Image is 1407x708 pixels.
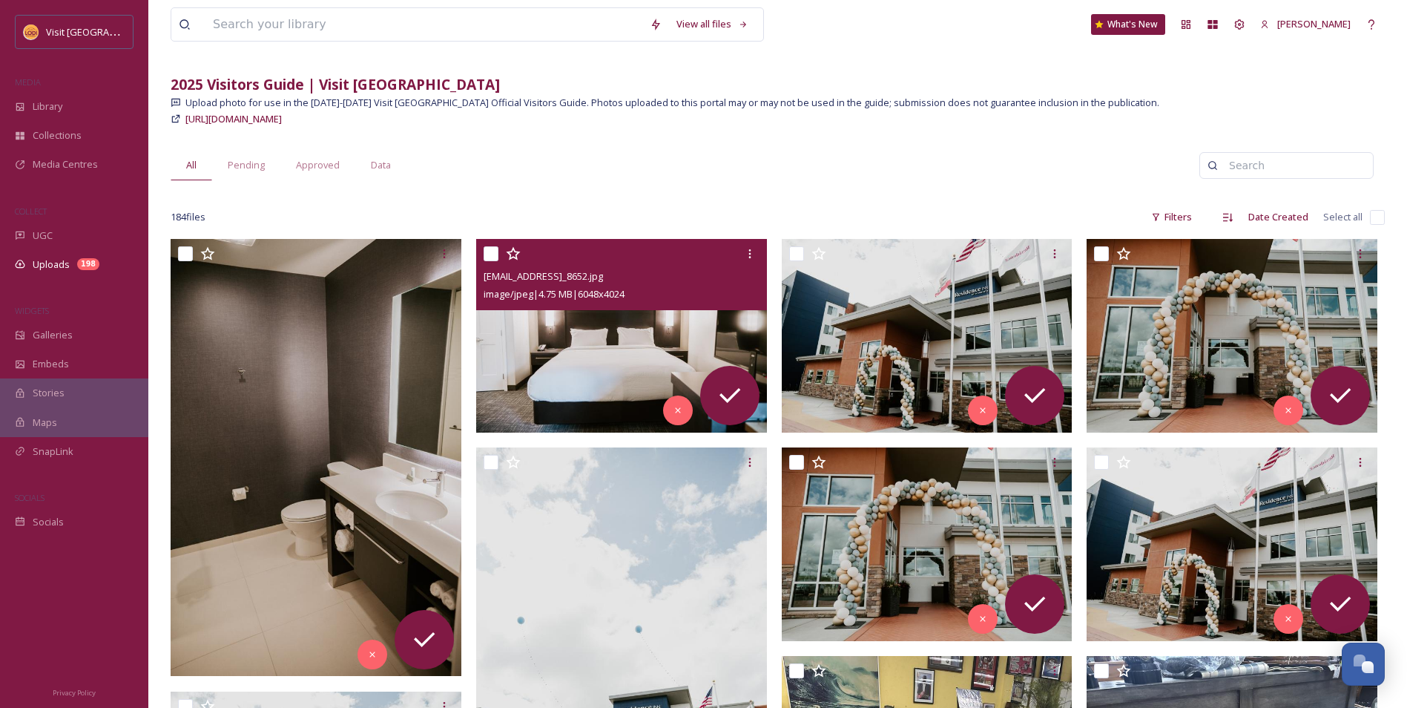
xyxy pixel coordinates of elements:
[1253,10,1358,39] a: [PERSON_NAME]
[46,24,161,39] span: Visit [GEOGRAPHIC_DATA]
[185,96,1159,110] span: Upload photo for use in the [DATE]-[DATE] Visit [GEOGRAPHIC_DATA] Official Visitors Guide. Photos...
[53,688,96,698] span: Privacy Policy
[33,99,62,114] span: Library
[33,416,57,430] span: Maps
[24,24,39,39] img: Square%20Social%20Visit%20Lodi.png
[1323,210,1362,224] span: Select all
[33,357,69,371] span: Embeds
[1091,14,1165,35] a: What's New
[484,269,603,283] span: [EMAIL_ADDRESS]_8652.jpg
[33,128,82,142] span: Collections
[171,74,500,94] strong: 2025 Visitors Guide | Visit [GEOGRAPHIC_DATA]
[1222,151,1365,180] input: Search
[33,386,65,400] span: Stories
[33,328,73,342] span: Galleries
[33,258,70,272] span: Uploads
[296,158,340,172] span: Approved
[33,157,98,171] span: Media Centres
[782,448,1072,641] img: ext_1751303772.780776_estimating@diedeconstruction.com-DSC_8605.jpg
[205,8,642,41] input: Search your library
[782,239,1072,433] img: ext_1751303788.097355_estimating@diedeconstruction.com-DSC_8622.jpg
[33,445,73,459] span: SnapLink
[185,110,282,128] a: [URL][DOMAIN_NAME]
[1277,17,1351,30] span: [PERSON_NAME]
[228,158,265,172] span: Pending
[1241,203,1316,232] div: Date Created
[484,287,625,301] span: image/jpeg | 4.75 MB | 6048 x 4024
[1087,239,1377,433] img: ext_1751303787.921359_estimating@diedeconstruction.com-DSC_8605.jpg
[77,258,99,270] div: 198
[371,158,391,172] span: Data
[1144,203,1199,232] div: Filters
[15,76,41,88] span: MEDIA
[33,515,64,529] span: Socials
[15,492,45,503] span: SOCIALS
[53,683,96,701] a: Privacy Policy
[33,229,53,243] span: UGC
[171,210,205,224] span: 184 file s
[1087,448,1377,641] img: ext_1751303772.772853_estimating@diedeconstruction.com-DSC_8622.jpg
[15,206,47,217] span: COLLECT
[669,10,756,39] a: View all files
[185,112,282,125] span: [URL][DOMAIN_NAME]
[186,158,197,172] span: All
[15,305,49,316] span: WIDGETS
[171,239,461,676] img: ext_1751303794.510897_estimating@diedeconstruction.com-DSC_8658.jpg
[476,239,767,433] img: ext_1751303788.656288_estimating@diedeconstruction.com-DSC_8652.jpg
[1342,643,1385,686] button: Open Chat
